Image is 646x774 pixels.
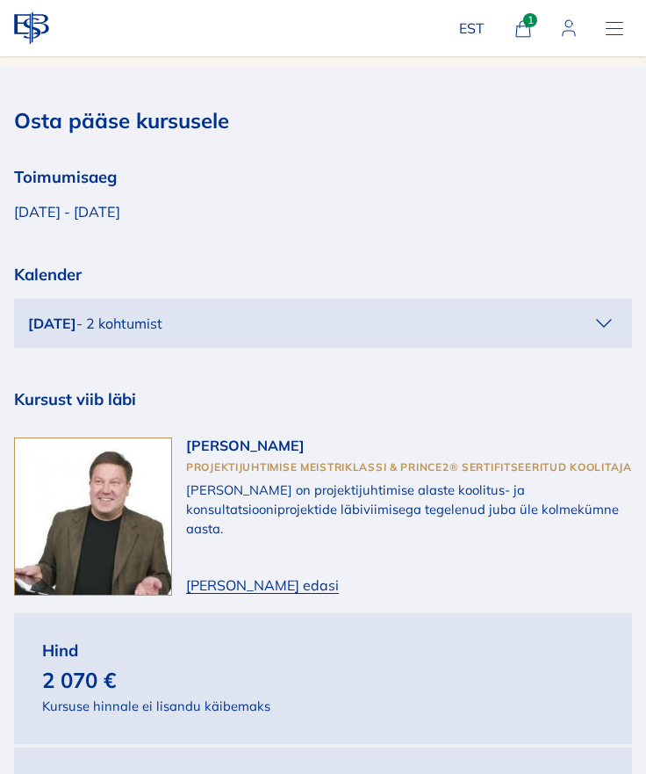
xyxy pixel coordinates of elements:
[14,168,632,187] h3: Toimumisaeg
[42,641,78,661] h3: Hind
[523,13,537,27] small: 1
[14,390,632,409] h3: Kursust viib läbi
[42,668,116,693] h2: 2 070 €
[14,299,632,348] button: [DATE]- 2 kohtumist
[452,11,492,46] button: EST
[28,315,76,332] b: [DATE]
[14,108,632,134] h2: Osta pääse kursusele
[15,438,171,595] img: Algis Perens, sertifitseeritud koolitaja EBSi PRINCE2 projektijuhtimine programmides
[28,313,590,334] div: - 2 kohtumist
[42,697,604,716] p: Kursuse hinnale ei lisandu käibemaks
[14,201,632,222] p: [DATE] - [DATE]
[14,265,632,285] h3: Kalender
[186,481,632,539] p: [PERSON_NAME] on projektijuhtimise alaste koolitus- ja konsultatsiooniprojektide läbiviimisega te...
[186,575,339,596] button: [PERSON_NAME] edasi
[186,438,632,454] h4: [PERSON_NAME]
[186,461,632,474] span: Projektijuhtimise meistriklassi & PRINCE2® sertifitseeritud koolitaja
